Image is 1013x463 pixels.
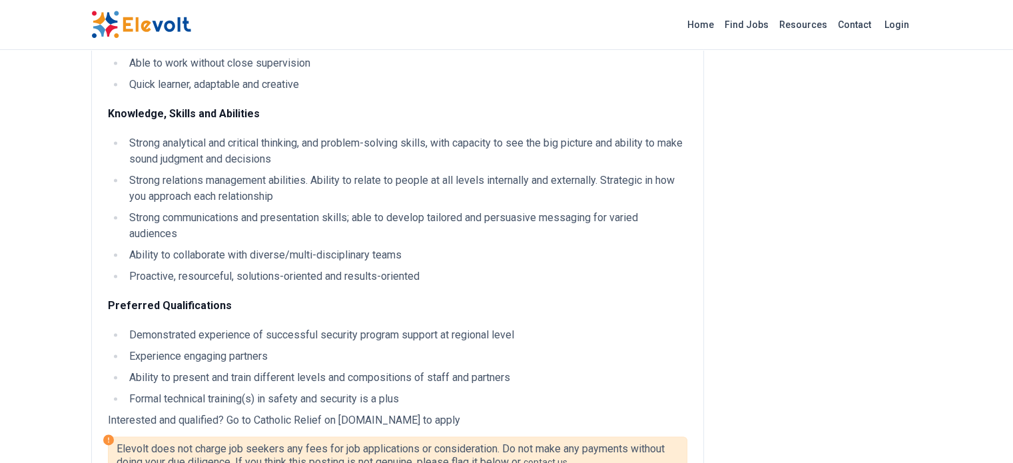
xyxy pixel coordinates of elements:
li: Proactive, resourceful, solutions-oriented and results-oriented [125,268,687,284]
li: Demonstrated experience of successful security program support at regional level [125,327,687,343]
a: Contact [833,14,876,35]
li: Ability to present and train different levels and compositions of staff and partners [125,370,687,386]
li: Strong relations management abilities. Ability to relate to people at all levels internally and e... [125,173,687,205]
li: Ability to collaborate with diverse/multi-disciplinary teams [125,247,687,263]
strong: Preferred Qualifications [108,299,232,312]
p: Interested and qualified? Go to Catholic Relief on [DOMAIN_NAME] to apply [108,412,687,428]
li: Formal technical training(s) in safety and security is a plus [125,391,687,407]
a: Find Jobs [719,14,774,35]
li: Strong communications and presentation skills; able to develop tailored and persuasive messaging ... [125,210,687,242]
iframe: Chat Widget [946,399,1013,463]
li: Strong analytical and critical thinking, and problem-solving skills, with capacity to see the big... [125,135,687,167]
img: Elevolt [91,11,191,39]
a: Resources [774,14,833,35]
a: Home [682,14,719,35]
strong: Knowledge, Skills and Abilities [108,107,260,120]
li: Able to work without close supervision [125,55,687,71]
li: Quick learner, adaptable and creative [125,77,687,93]
li: Experience engaging partners [125,348,687,364]
a: Login [876,11,917,38]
